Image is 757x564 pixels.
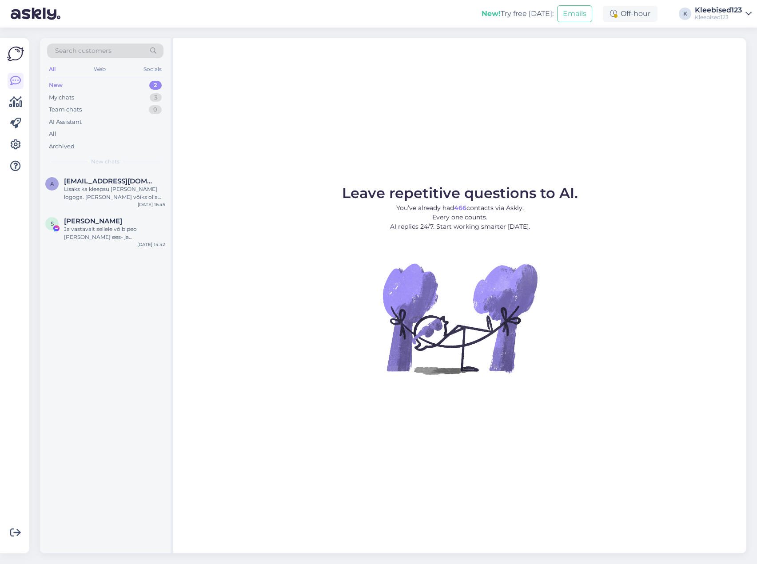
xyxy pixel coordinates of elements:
div: Socials [142,64,163,75]
div: New [49,81,63,90]
div: K [679,8,691,20]
div: My chats [49,93,74,102]
div: Kleebised123 [695,7,742,14]
div: 2 [149,81,162,90]
div: Web [92,64,108,75]
div: 3 [150,93,162,102]
b: 466 [454,204,466,212]
div: Ja vastavalt sellele võib peo [PERSON_NAME] ees- ja perekonnanime järel. [64,225,165,241]
div: [DATE] 16:45 [138,201,165,208]
span: Sanya Sahno [64,217,122,225]
div: Off-hour [603,6,657,22]
div: 0 [149,105,162,114]
div: Kleebised123 [695,14,742,21]
span: Leave repetitive questions to AI. [342,184,578,202]
b: New! [482,9,501,18]
img: No Chat active [380,238,540,398]
p: You’ve already had contacts via Askly. Every one counts. AI replies 24/7. Start working smarter [... [342,203,578,231]
div: [DATE] 14:42 [137,241,165,248]
div: All [49,130,56,139]
div: Archived [49,142,75,151]
button: Emails [557,5,592,22]
span: S [51,220,54,227]
span: Search customers [55,46,112,56]
span: Ainikanomm@gmail.com [64,177,156,185]
img: Askly Logo [7,45,24,62]
div: Lisaks ka kleepsu [PERSON_NAME] logoga. [PERSON_NAME] võiks olla umbes 100 kleepsu. [64,185,165,201]
div: Try free [DATE]: [482,8,554,19]
div: All [47,64,57,75]
a: Kleebised123Kleebised123 [695,7,752,21]
div: Team chats [49,105,82,114]
span: A [50,180,54,187]
span: New chats [91,158,120,166]
div: AI Assistant [49,118,82,127]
